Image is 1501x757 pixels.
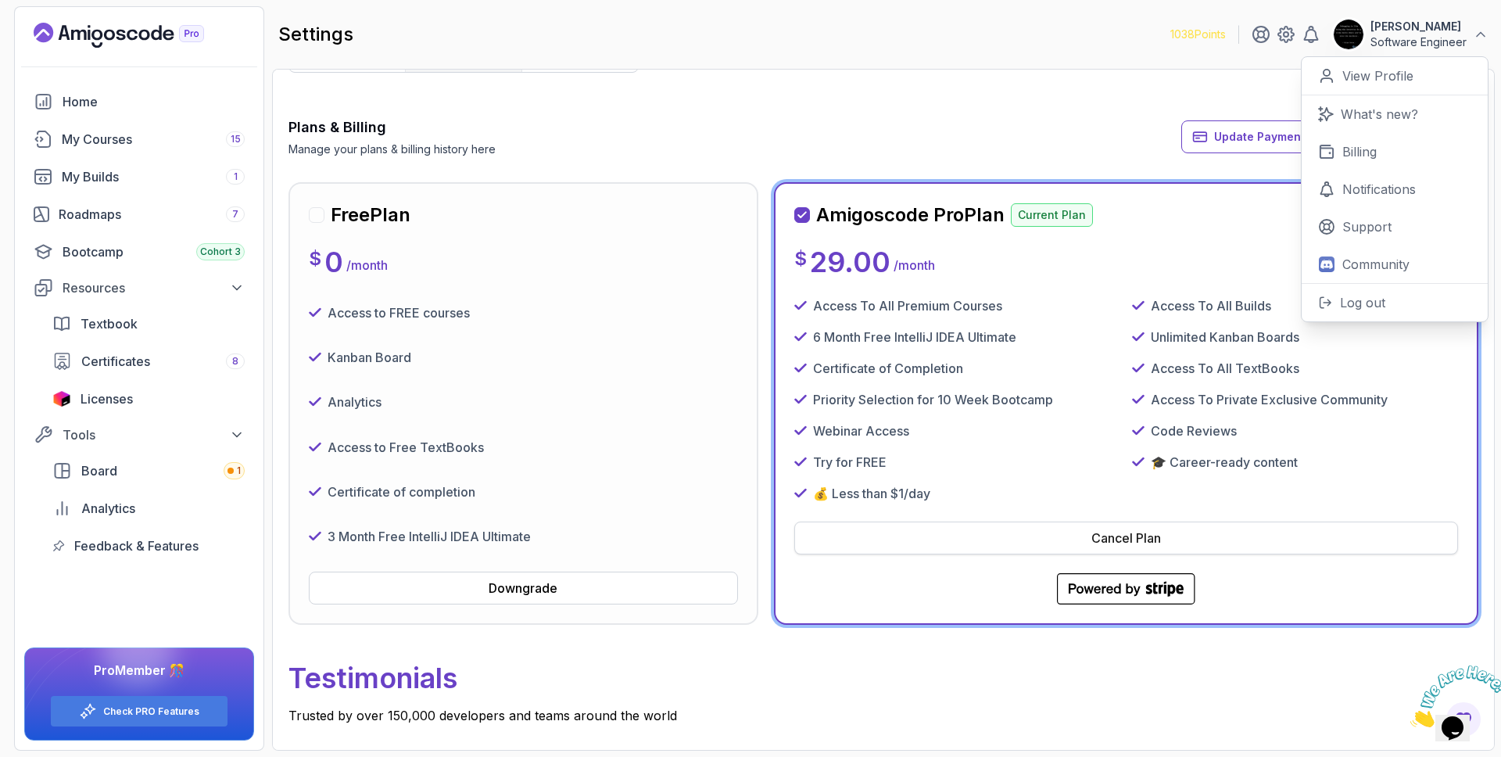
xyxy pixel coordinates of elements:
[24,86,254,117] a: home
[1302,170,1488,208] a: Notifications
[328,303,470,322] p: Access to FREE courses
[1342,180,1416,199] p: Notifications
[813,422,909,440] p: Webinar Access
[24,199,254,230] a: roadmaps
[81,314,138,333] span: Textbook
[813,484,930,503] p: 💰 Less than $1/day
[813,328,1016,346] p: 6 Month Free IntelliJ IDEA Ultimate
[331,203,410,228] h2: Free Plan
[63,92,245,111] div: Home
[813,390,1053,409] p: Priority Selection for 10 Week Bootcamp
[328,348,411,367] p: Kanban Board
[813,453,887,472] p: Try for FREE
[810,246,890,278] p: 29.00
[288,117,496,138] h3: Plans & Billing
[1151,453,1298,472] p: 🎓 Career-ready content
[1181,120,1356,153] button: Update Payment Details
[1151,390,1388,409] p: Access To Private Exclusive Community
[816,203,1005,228] h2: Amigoscode Pro Plan
[1151,422,1237,440] p: Code Reviews
[231,133,241,145] span: 15
[43,493,254,524] a: analytics
[81,499,135,518] span: Analytics
[328,393,382,411] p: Analytics
[24,274,254,302] button: Resources
[489,579,557,597] div: Downgrade
[63,278,245,297] div: Resources
[24,161,254,192] a: builds
[328,483,475,501] p: Certificate of completion
[1370,19,1467,34] p: [PERSON_NAME]
[1170,27,1226,42] p: 1038 Points
[1091,529,1161,547] div: Cancel Plan
[794,522,1458,554] button: Cancel Plan
[328,438,484,457] p: Access to Free TextBooks
[1151,328,1299,346] p: Unlimited Kanban Boards
[288,706,1478,725] p: Trusted by over 150,000 developers and teams around the world
[309,246,321,271] p: $
[1404,659,1501,734] iframe: chat widget
[1341,105,1418,124] p: What's new?
[43,455,254,486] a: board
[62,130,245,149] div: My Courses
[43,346,254,377] a: certificates
[81,389,133,408] span: Licenses
[894,256,935,274] p: / month
[232,355,238,368] span: 8
[24,236,254,267] a: bootcamp
[278,22,353,47] h2: settings
[63,242,245,261] div: Bootcamp
[324,246,343,278] p: 0
[232,208,238,221] span: 7
[81,352,150,371] span: Certificates
[1151,359,1299,378] p: Access To All TextBooks
[62,167,245,186] div: My Builds
[59,205,245,224] div: Roadmaps
[1151,296,1271,315] p: Access To All Builds
[1342,142,1377,161] p: Billing
[813,359,963,378] p: Certificate of Completion
[52,391,71,407] img: jetbrains icon
[1302,246,1488,283] a: Community
[328,527,531,546] p: 3 Month Free IntelliJ IDEA Ultimate
[288,142,496,157] p: Manage your plans & billing history here
[1370,34,1467,50] p: Software Engineer
[1302,133,1488,170] a: Billing
[288,650,1478,706] p: Testimonials
[1302,57,1488,95] a: View Profile
[1340,293,1385,312] p: Log out
[43,530,254,561] a: feedback
[309,572,738,605] button: Downgrade
[1342,66,1413,85] p: View Profile
[234,170,238,183] span: 1
[1214,129,1346,145] span: Update Payment Details
[237,465,241,477] span: 1
[1302,283,1488,321] button: Log out
[346,256,388,274] p: / month
[24,124,254,155] a: courses
[24,421,254,449] button: Tools
[813,296,1002,315] p: Access To All Premium Courses
[200,246,241,258] span: Cohort 3
[50,695,228,727] button: Check PRO Features
[1333,19,1488,50] button: user profile image[PERSON_NAME]Software Engineer
[1342,217,1392,236] p: Support
[1342,255,1410,274] p: Community
[1302,208,1488,246] a: Support
[74,536,199,555] span: Feedback & Features
[794,246,807,271] p: $
[43,308,254,339] a: textbook
[1011,203,1093,227] p: Current Plan
[1334,20,1363,49] img: user profile image
[81,461,117,480] span: Board
[103,705,199,718] a: Check PRO Features
[1302,95,1488,133] a: What's new?
[34,23,240,48] a: Landing page
[63,425,245,444] div: Tools
[43,383,254,414] a: licenses
[6,6,103,68] img: Chat attention grabber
